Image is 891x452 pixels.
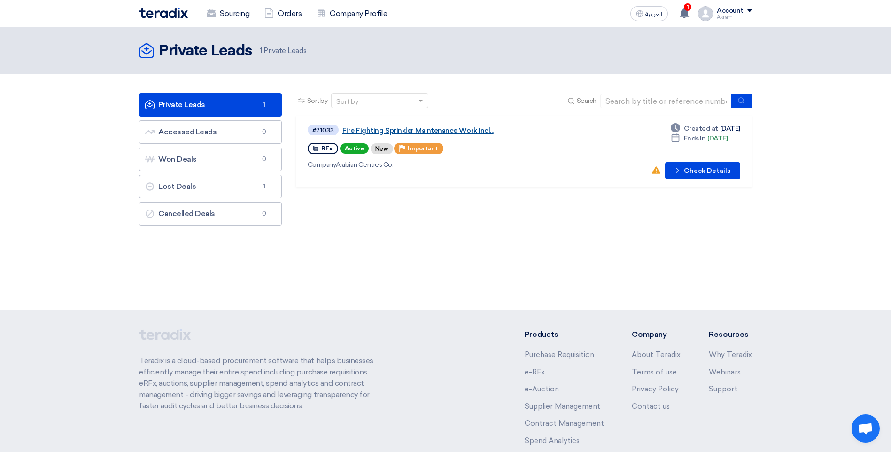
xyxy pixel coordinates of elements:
a: e-Auction [525,385,559,393]
span: 1 [260,47,262,55]
span: Company [308,161,336,169]
a: Supplier Management [525,402,600,411]
span: 0 [259,127,270,137]
li: Products [525,329,604,340]
div: Arabian Centres Co. [308,160,579,170]
div: [DATE] [671,133,728,143]
div: Akram [717,15,752,20]
a: Orders [257,3,309,24]
p: Teradix is a cloud-based procurement software that helps businesses efficiently manage their enti... [139,355,384,412]
a: Fire Fighting Sprinkler Maintenance Work Incl... [342,126,577,135]
a: Privacy Policy [632,385,679,393]
span: RFx [321,145,333,152]
a: Contact us [632,402,670,411]
a: Support [709,385,737,393]
span: Active [340,143,369,154]
li: Company [632,329,681,340]
a: Open chat [852,414,880,443]
span: Important [408,145,438,152]
span: 0 [259,209,270,218]
span: العربية [645,11,662,17]
a: Private Leads1 [139,93,282,117]
a: Terms of use [632,368,677,376]
div: Sort by [336,97,358,107]
a: About Teradix [632,351,681,359]
a: Webinars [709,368,741,376]
span: 0 [259,155,270,164]
img: Teradix logo [139,8,188,18]
span: Created at [684,124,718,133]
a: Won Deals0 [139,148,282,171]
span: 1 [259,100,270,109]
div: Account [717,7,744,15]
a: Contract Management [525,419,604,428]
button: Check Details [665,162,740,179]
div: New [371,143,393,154]
span: Search [577,96,597,106]
a: Purchase Requisition [525,351,594,359]
a: Sourcing [199,3,257,24]
a: Accessed Leads0 [139,120,282,144]
span: 1 [684,3,691,11]
div: [DATE] [671,124,740,133]
input: Search by title or reference number [600,94,732,108]
span: Ends In [684,133,706,143]
a: Lost Deals1 [139,175,282,198]
a: Why Teradix [709,351,752,359]
a: Spend Analytics [525,436,580,445]
span: 1 [259,182,270,191]
h2: Private Leads [159,42,252,61]
a: e-RFx [525,368,545,376]
button: العربية [630,6,668,21]
li: Resources [709,329,752,340]
a: Cancelled Deals0 [139,202,282,226]
a: Company Profile [309,3,395,24]
span: Sort by [307,96,328,106]
img: profile_test.png [698,6,713,21]
span: Private Leads [260,46,306,56]
div: #71033 [312,127,334,133]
